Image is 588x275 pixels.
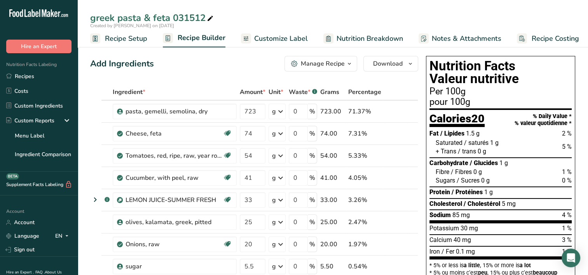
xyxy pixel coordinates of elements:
div: 54.00 [320,151,345,160]
span: Sugars [436,177,455,184]
div: Per 100g [429,87,572,96]
span: 30 mg [461,225,478,232]
div: 5.33% [348,151,381,160]
div: g [272,151,276,160]
span: Saturated [436,139,462,146]
h1: Nutrition Facts Valeur nutritive [429,59,572,85]
div: 7.31% [348,129,381,138]
a: Nutrition Breakdown [323,30,403,47]
button: Hire an Expert [6,40,72,53]
div: 1.97% [348,240,381,249]
div: 723.00 [320,107,345,116]
div: olives, kalamata, greek, pitted [126,218,223,227]
span: Fat [429,130,439,137]
div: sugar [126,262,223,271]
div: g [272,218,276,227]
a: FAQ . [35,270,45,275]
div: g [272,262,276,271]
div: 0.54% [348,262,381,271]
span: Unit [269,87,283,97]
span: Potassium [429,225,459,232]
span: / saturés [464,139,489,146]
span: Recipe Costing [532,33,579,44]
span: Percentage [348,87,381,97]
span: Created by [PERSON_NAME] on [DATE] [90,23,174,29]
a: Recipe Setup [90,30,147,47]
span: Customize Label [254,33,308,44]
div: Cucumber, with peel, raw [126,173,223,183]
span: 2 % [562,130,572,137]
span: Grams [320,87,339,97]
div: 74.00 [320,129,345,138]
div: g [272,107,276,116]
span: a lot [520,262,531,268]
span: 5 % [562,143,572,150]
span: Calcium [429,236,452,244]
button: Manage Recipe [284,56,357,71]
span: 85 mg [452,211,470,219]
div: 5.50 [320,262,345,271]
div: LEMON JUICE-SUMMER FRESH [126,195,223,205]
div: EN [55,231,72,241]
span: 0 g [473,168,482,176]
span: Recipe Setup [105,33,147,44]
span: 1.5 g [466,130,480,137]
div: Manage Recipe [301,59,345,68]
a: Recipe Costing [517,30,579,47]
div: Open Intercom Messenger [562,249,580,267]
a: Notes & Attachments [419,30,501,47]
span: / trans [458,148,476,155]
span: 1 g [490,139,499,146]
div: 20.00 [320,240,345,249]
span: + Trans [436,148,456,155]
span: 0.1 mg [456,248,475,255]
div: 4.05% [348,173,381,183]
span: Download [373,59,403,68]
span: / Cholestérol [464,200,500,207]
a: Language [6,229,39,243]
div: 3.26% [348,195,381,205]
a: Customize Label [241,30,308,47]
div: 25.00 [320,218,345,227]
span: 40 mg [454,236,471,244]
span: / Lipides [440,130,464,137]
span: Cholesterol [429,200,462,207]
div: g [272,173,276,183]
span: / Glucides [470,159,498,167]
img: Sub Recipe [117,197,123,203]
span: Ingredient [113,87,145,97]
div: Tomatoes, red, ripe, raw, year round average [126,151,223,160]
span: Amount [240,87,265,97]
span: 1 g [484,188,493,196]
span: / Fibres [451,168,472,176]
span: 20 [471,112,485,125]
span: / Sucres [457,177,480,184]
span: 1 % [562,248,572,255]
div: pour 100g [429,97,572,107]
span: Iron [429,248,440,255]
div: g [272,195,276,205]
div: 71.37% [348,107,381,116]
span: 1 g [499,159,508,167]
button: Download [363,56,418,71]
span: 5 mg [502,200,516,207]
div: Onions, raw [126,240,223,249]
div: Waste [289,87,317,97]
span: Notes & Attachments [432,33,501,44]
a: Recipe Builder [163,29,225,48]
span: Fibre [436,168,449,176]
div: Cheese, feta [126,129,223,138]
span: / Protéines [452,188,483,196]
span: 3 % [562,236,572,244]
span: 1 % [562,168,572,176]
div: % Daily Value * % valeur quotidienne * [515,113,572,127]
div: greek pasta & feta 031512 [90,11,215,25]
div: Custom Reports [6,117,54,125]
span: Recipe Builder [178,33,225,43]
span: 0 g [478,148,486,155]
div: BETA [6,173,19,179]
a: Hire an Expert . [6,270,34,275]
span: 0 % [562,177,572,184]
span: Sodium [429,211,451,219]
div: 33.00 [320,195,345,205]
